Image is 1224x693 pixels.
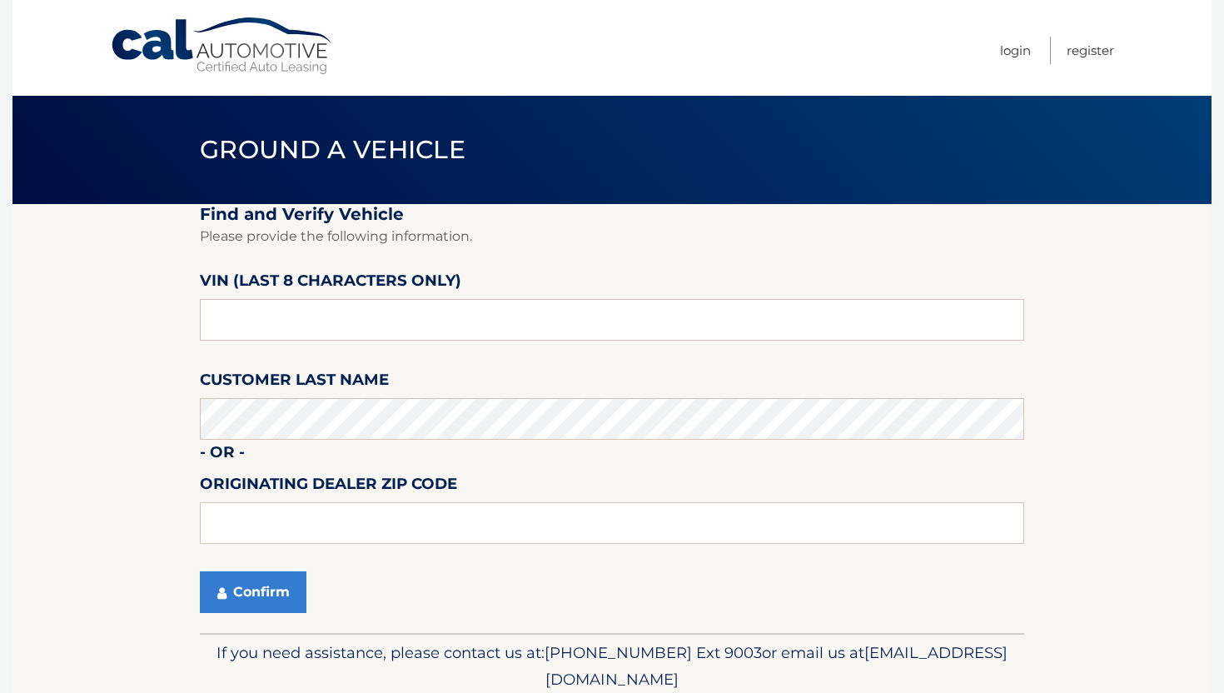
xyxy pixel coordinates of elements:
h2: Find and Verify Vehicle [200,204,1024,225]
a: Cal Automotive [110,17,335,76]
label: VIN (last 8 characters only) [200,268,461,299]
label: Customer Last Name [200,367,389,398]
p: Please provide the following information. [200,225,1024,248]
label: - or - [200,440,245,471]
button: Confirm [200,571,306,613]
label: Originating Dealer Zip Code [200,471,457,502]
a: Login [1000,37,1031,64]
a: Register [1067,37,1114,64]
span: [PHONE_NUMBER] Ext 9003 [545,643,762,662]
p: If you need assistance, please contact us at: or email us at [211,640,1013,693]
span: Ground a Vehicle [200,134,465,165]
